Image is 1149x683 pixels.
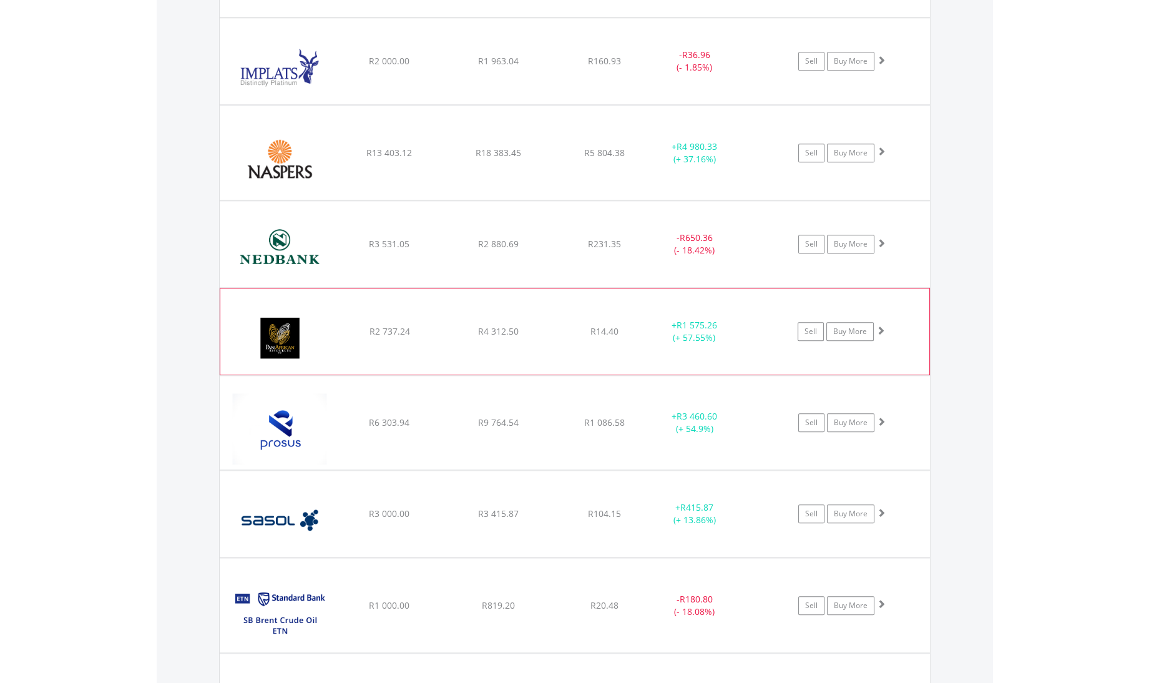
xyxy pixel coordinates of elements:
[680,501,713,513] span: R415.87
[647,319,741,344] div: + (+ 57.55%)
[682,49,710,61] span: R36.96
[227,304,334,371] img: EQU.ZA.PAN.png
[366,147,412,159] span: R13 403.12
[827,235,874,253] a: Buy More
[798,322,824,341] a: Sell
[369,325,409,337] span: R2 737.24
[648,410,742,435] div: + (+ 54.9%)
[677,410,717,422] span: R3 460.60
[584,147,625,159] span: R5 804.38
[648,501,742,526] div: + (+ 13.86%)
[369,599,409,611] span: R1 000.00
[827,144,874,162] a: Buy More
[798,144,824,162] a: Sell
[590,325,619,337] span: R14.40
[226,486,333,554] img: EQU.ZA.SOL.png
[677,140,717,152] span: R4 980.33
[476,147,521,159] span: R18 383.45
[798,52,824,71] a: Sell
[827,413,874,432] a: Buy More
[584,416,625,428] span: R1 086.58
[588,55,621,67] span: R160.93
[590,599,619,611] span: R20.48
[648,593,742,618] div: - (- 18.08%)
[648,140,742,165] div: + (+ 37.16%)
[478,508,519,519] span: R3 415.87
[827,596,874,615] a: Buy More
[478,416,519,428] span: R9 764.54
[680,232,713,243] span: R650.36
[588,238,621,250] span: R231.35
[226,34,333,101] img: EQU.ZA.IMP.png
[369,55,409,67] span: R2 000.00
[369,508,409,519] span: R3 000.00
[826,322,874,341] a: Buy More
[827,52,874,71] a: Buy More
[482,599,515,611] span: R819.20
[677,319,717,331] span: R1 575.26
[369,238,409,250] span: R3 531.05
[798,413,824,432] a: Sell
[226,121,333,196] img: EQU.ZA.NPN.png
[680,593,713,605] span: R180.80
[226,391,333,466] img: EQU.ZA.PRX.png
[648,232,742,257] div: - (- 18.42%)
[648,49,742,74] div: - (- 1.85%)
[798,235,824,253] a: Sell
[478,325,519,337] span: R4 312.50
[226,574,333,649] img: EQU.ZA.SBOIL.png
[478,238,519,250] span: R2 880.69
[798,504,824,523] a: Sell
[827,504,874,523] a: Buy More
[588,508,621,519] span: R104.15
[478,55,519,67] span: R1 963.04
[369,416,409,428] span: R6 303.94
[226,217,333,284] img: EQU.ZA.NED.png
[798,596,824,615] a: Sell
